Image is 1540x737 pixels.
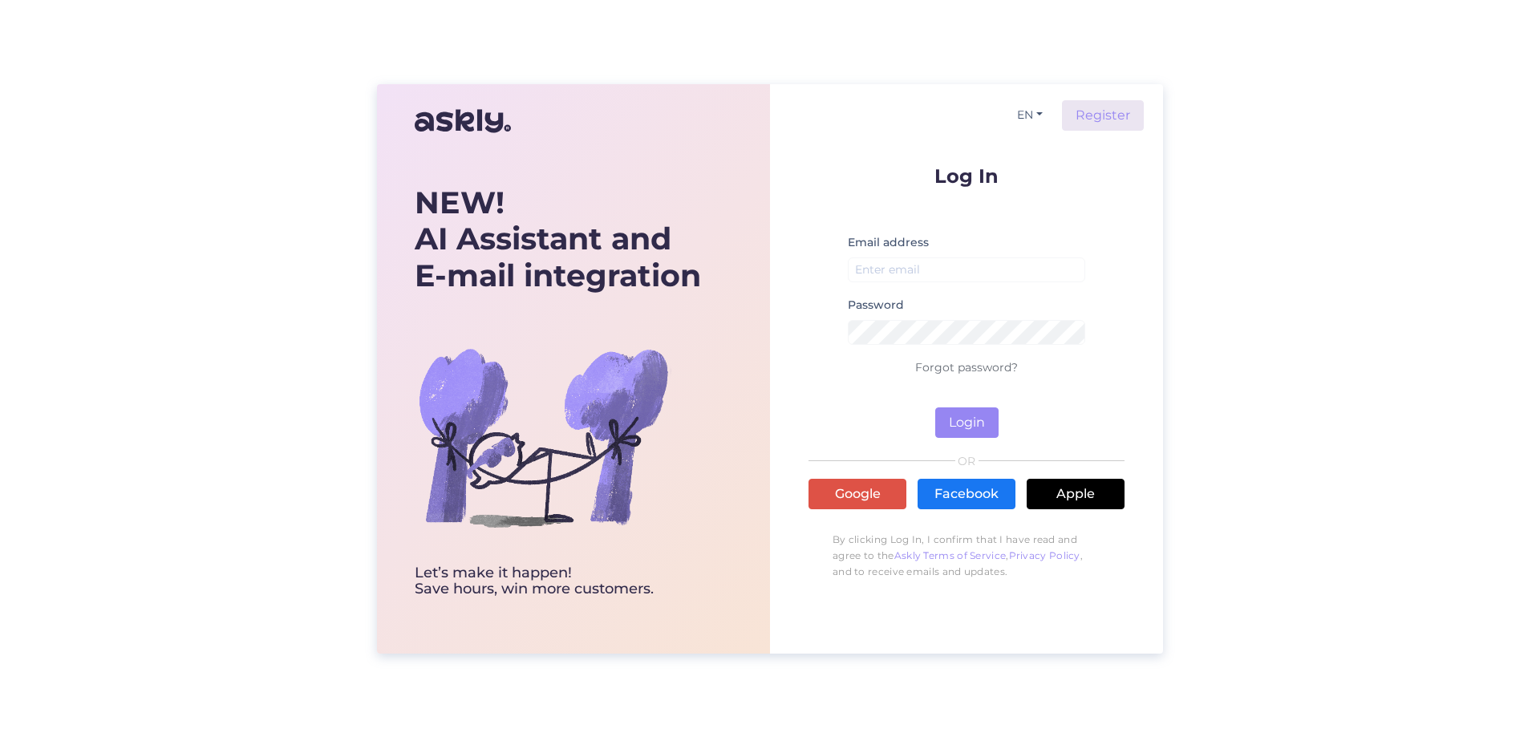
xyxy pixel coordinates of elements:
[1027,479,1125,509] a: Apple
[1011,103,1049,127] button: EN
[415,102,511,140] img: Askly
[415,184,701,294] div: AI Assistant and E-mail integration
[808,166,1125,186] p: Log In
[848,297,904,314] label: Password
[935,407,999,438] button: Login
[1009,549,1080,561] a: Privacy Policy
[808,524,1125,588] p: By clicking Log In, I confirm that I have read and agree to the , , and to receive emails and upd...
[415,565,701,597] div: Let’s make it happen! Save hours, win more customers.
[1062,100,1144,131] a: Register
[808,479,906,509] a: Google
[955,456,979,467] span: OR
[415,184,505,221] b: NEW!
[915,360,1018,375] a: Forgot password?
[415,309,671,565] img: bg-askly
[918,479,1015,509] a: Facebook
[894,549,1007,561] a: Askly Terms of Service
[848,257,1085,282] input: Enter email
[848,234,929,251] label: Email address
